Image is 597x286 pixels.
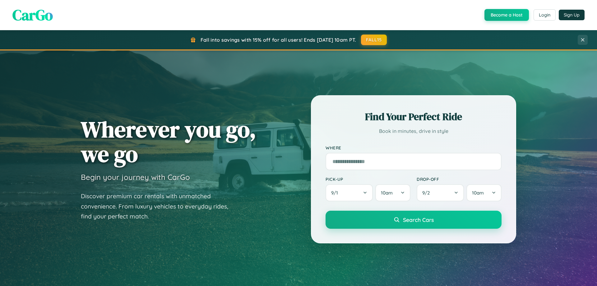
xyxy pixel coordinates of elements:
[417,176,502,182] label: Drop-off
[326,176,410,182] label: Pick-up
[326,145,502,150] label: Where
[201,37,356,43] span: Fall into savings with 15% off for all users! Ends [DATE] 10am PT.
[375,184,410,201] button: 10am
[326,110,502,124] h2: Find Your Perfect Ride
[559,10,585,20] button: Sign Up
[326,211,502,229] button: Search Cars
[81,117,256,166] h1: Wherever you go, we go
[381,190,393,196] span: 10am
[472,190,484,196] span: 10am
[417,184,464,201] button: 9/2
[422,190,433,196] span: 9 / 2
[361,35,387,45] button: FALL15
[331,190,341,196] span: 9 / 1
[534,9,556,21] button: Login
[81,172,190,182] h3: Begin your journey with CarGo
[403,216,434,223] span: Search Cars
[12,5,53,25] span: CarGo
[326,184,373,201] button: 9/1
[484,9,529,21] button: Become a Host
[326,127,502,136] p: Book in minutes, drive in style
[81,191,236,222] p: Discover premium car rentals with unmatched convenience. From luxury vehicles to everyday rides, ...
[466,184,502,201] button: 10am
